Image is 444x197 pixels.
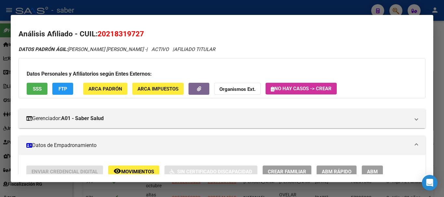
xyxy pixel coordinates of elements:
[32,169,98,175] span: Enviar Credencial Digital
[121,169,154,175] span: Movimientos
[19,109,425,128] mat-expansion-panel-header: Gerenciador:A01 - Saber Salud
[59,86,67,92] span: FTP
[26,115,410,122] mat-panel-title: Gerenciador:
[268,169,306,175] span: Crear Familiar
[61,115,104,122] strong: A01 - Saber Salud
[88,86,122,92] span: ARCA Padrón
[422,175,437,191] div: Open Intercom Messenger
[266,83,337,94] button: No hay casos -> Crear
[263,166,311,178] button: Crear Familiar
[271,86,332,92] span: No hay casos -> Crear
[108,166,159,178] button: Movimientos
[98,30,144,38] span: 20218319727
[174,46,215,52] span: AFILIADO TITULAR
[132,83,184,95] button: ARCA Impuestos
[362,166,383,178] button: ABM
[19,46,68,52] strong: DATOS PADRÓN ÁGIL:
[113,167,121,175] mat-icon: remove_red_eye
[26,142,410,149] mat-panel-title: Datos de Empadronamiento
[19,46,215,52] i: | ACTIVO |
[83,83,127,95] button: ARCA Padrón
[214,83,261,95] button: Organismos Ext.
[27,70,417,78] h3: Datos Personales y Afiliatorios según Entes Externos:
[137,86,178,92] span: ARCA Impuestos
[219,86,255,92] strong: Organismos Ext.
[19,136,425,155] mat-expansion-panel-header: Datos de Empadronamiento
[33,86,42,92] span: SSS
[164,166,257,178] button: Sin Certificado Discapacidad
[19,29,425,40] h2: Análisis Afiliado - CUIL:
[177,169,252,175] span: Sin Certificado Discapacidad
[27,83,47,95] button: SSS
[19,46,146,52] span: [PERSON_NAME] [PERSON_NAME] -
[26,166,103,178] button: Enviar Credencial Digital
[322,169,351,175] span: ABM Rápido
[317,166,357,178] button: ABM Rápido
[52,83,73,95] button: FTP
[367,169,378,175] span: ABM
